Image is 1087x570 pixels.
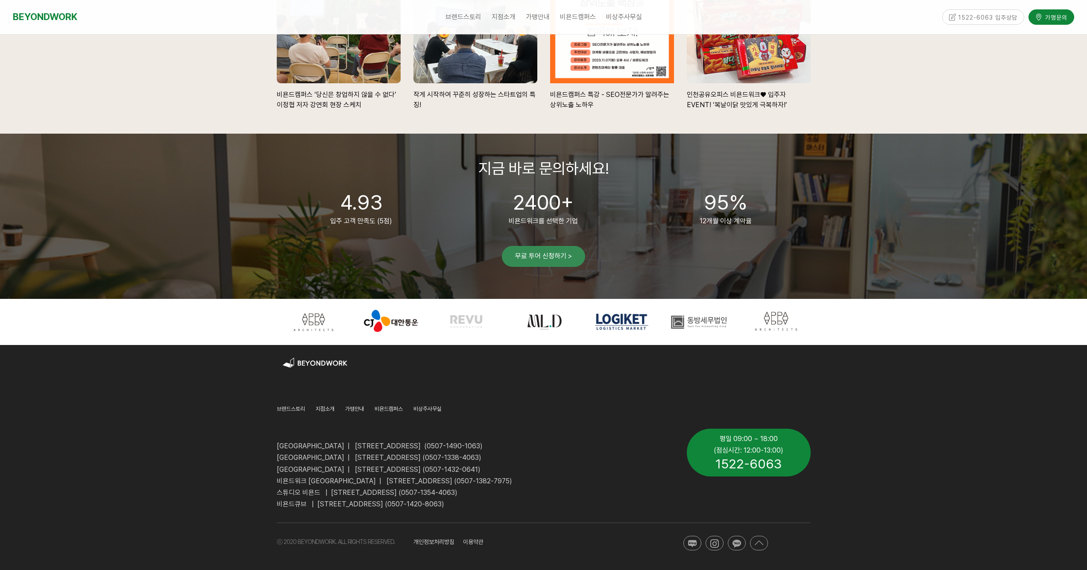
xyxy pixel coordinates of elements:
span: 12개월 이상 계약율 [700,217,752,225]
span: 2400+ [513,190,574,215]
span: 비상주사무실 [606,13,642,21]
a: 가맹안내 [521,6,555,28]
span: ⓒ 2020 BEYONDWORK. ALL RIGHTS RESERVED. [277,538,395,545]
span: [GEOGRAPHIC_DATA] | [STREET_ADDRESS] (0507-1490-1063) [277,442,483,450]
span: 95% [704,190,747,215]
a: 무료 투어 신청하기 > [502,246,585,267]
p: 작게 시작하여 꾸준히 성장하는 스타트업의 특징! [413,83,537,110]
span: 평일 09:00 ~ 18:00 [720,435,778,443]
a: 비욘드캠퍼스 [555,6,601,28]
span: 가맹안내 [345,406,364,412]
p: 비욘드캠퍼스 특강 - SEO전문가가 알려주는 상위노출 노하우 [550,83,674,110]
span: 비욘드캠퍼스 [375,406,403,412]
span: 비욘드워크를 선택한 기업 [509,217,578,225]
span: 비욘드워크 [GEOGRAPHIC_DATA] | [STREET_ADDRESS] (0507-1382-7975) [277,477,512,485]
span: [GEOGRAPHIC_DATA] | [STREET_ADDRESS] (0507-1338-4063) [277,453,481,462]
span: 비욘드큐브 | [STREET_ADDRESS] (0507-1420-8063) [277,500,444,508]
span: 4.93 [340,190,382,215]
span: 입주 고객 만족도 (5점) [330,217,392,225]
span: 가맹안내 [526,13,550,21]
span: 지점소개 [316,406,334,412]
span: 브랜드스토리 [445,13,481,21]
a: 가맹문의 [1028,9,1074,23]
span: 1522-6063 [715,456,782,471]
span: 개인정보처리방침 이용약관 [413,538,483,545]
span: 비욘드캠퍼스 [560,13,596,21]
span: 비상주사무실 [413,406,442,412]
a: 가맹안내 [345,404,364,416]
span: 브랜드스토리 [277,406,305,412]
span: (점심시간: 12:00-13:00) [714,446,783,454]
a: 비상주사무실 [413,404,442,416]
a: 비상주사무실 [601,6,647,28]
a: 지점소개 [486,6,521,28]
a: 비욘드캠퍼스 [375,404,403,416]
span: 스튜디오 비욘드 | [STREET_ADDRESS] (0507-1354-4063) [277,488,457,497]
span: 지점소개 [492,13,516,21]
span: 가맹문의 [1043,12,1067,20]
p: 비욘드캠퍼스 ‘당신은 창업하지 않을 수 없다’ 이정협 저자 강연회 현장 스케치 [277,83,401,110]
span: 지금 바로 문의하세요! [478,159,609,178]
a: BEYONDWORK [13,9,77,25]
a: 브랜드스토리 [440,6,486,28]
a: 지점소개 [316,404,334,416]
p: 인천공유오피스 비욘드워크♥ 입주자 EVENT! ‘복날이닭 맛있게 극복하자!’ [687,83,811,110]
span: [GEOGRAPHIC_DATA] | [STREET_ADDRESS] (0507-1432-0641) [277,465,481,474]
a: 브랜드스토리 [277,404,305,416]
